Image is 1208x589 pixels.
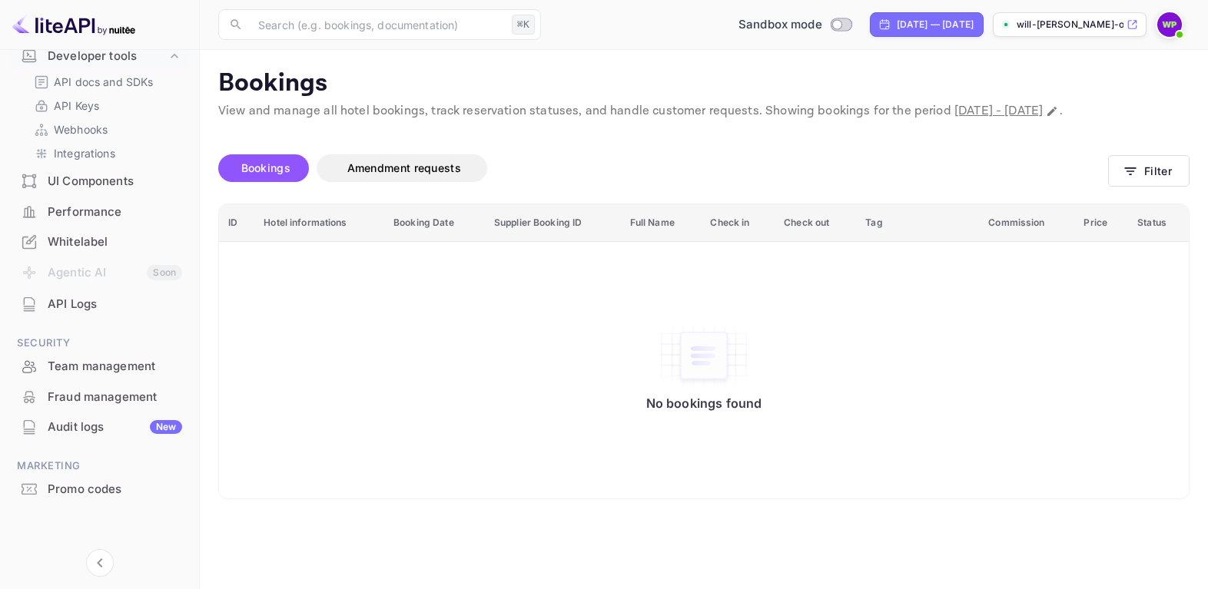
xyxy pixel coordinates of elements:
div: API docs and SDKs [28,71,184,93]
img: LiteAPI logo [12,12,135,37]
p: View and manage all hotel bookings, track reservation statuses, and handle customer requests. Sho... [218,102,1190,121]
button: Collapse navigation [86,549,114,577]
span: Sandbox mode [738,16,822,34]
th: ID [219,204,254,242]
div: ⌘K [512,15,535,35]
th: Price [1074,204,1128,242]
div: Fraud management [48,389,182,406]
div: API Keys [28,94,184,117]
div: account-settings tabs [218,154,1108,182]
span: Bookings [241,161,290,174]
div: API Logs [9,290,190,319]
span: Marketing [9,458,190,475]
div: [DATE] — [DATE] [897,18,974,31]
img: No bookings found [658,323,750,388]
a: Audit logsNew [9,412,190,441]
div: Whitelabel [9,227,190,257]
th: Check out [775,204,856,242]
div: New [150,420,182,434]
div: Team management [9,352,190,382]
a: Promo codes [9,475,190,503]
a: UI Components [9,167,190,195]
button: Filter [1108,155,1190,187]
p: Webhooks [54,121,108,137]
div: Audit logsNew [9,412,190,442]
img: Will Phipps [1157,12,1182,37]
input: Search (e.g. bookings, documentation) [249,9,506,40]
span: Amendment requests [347,161,461,174]
a: Webhooks [34,121,178,137]
div: Webhooks [28,118,184,141]
th: Supplier Booking ID [485,204,621,242]
span: Security [9,335,190,352]
p: Bookings [218,68,1190,99]
div: Promo codes [9,475,190,505]
a: Performance [9,197,190,226]
th: Hotel informations [254,204,384,242]
table: booking table [219,204,1189,499]
th: Check in [701,204,775,242]
div: Developer tools [48,48,167,65]
p: API Keys [54,98,99,114]
a: API Logs [9,290,190,318]
a: API docs and SDKs [34,74,178,90]
div: Promo codes [48,481,182,498]
p: No bookings found [646,395,762,411]
a: API Keys [34,98,178,114]
div: Whitelabel [48,233,182,251]
p: will-[PERSON_NAME]-ofnhd.nuit... [1017,18,1123,31]
th: Full Name [621,204,702,242]
div: Team management [48,358,182,376]
a: Team management [9,352,190,380]
span: [DATE] - [DATE] [954,103,1043,119]
th: Commission [979,204,1074,242]
div: UI Components [9,167,190,197]
p: API docs and SDKs [54,74,154,90]
div: Switch to Production mode [732,16,858,34]
a: Whitelabel [9,227,190,256]
button: Change date range [1044,104,1060,119]
div: Integrations [28,142,184,164]
div: Performance [48,204,182,221]
p: Integrations [54,145,115,161]
th: Booking Date [384,204,485,242]
div: Performance [9,197,190,227]
div: Fraud management [9,382,190,412]
th: Tag [856,204,979,242]
div: API Logs [48,296,182,313]
div: Audit logs [48,419,182,436]
div: UI Components [48,173,182,190]
th: Status [1128,204,1189,242]
a: Fraud management [9,382,190,411]
div: Developer tools [9,43,190,70]
a: Integrations [34,145,178,161]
